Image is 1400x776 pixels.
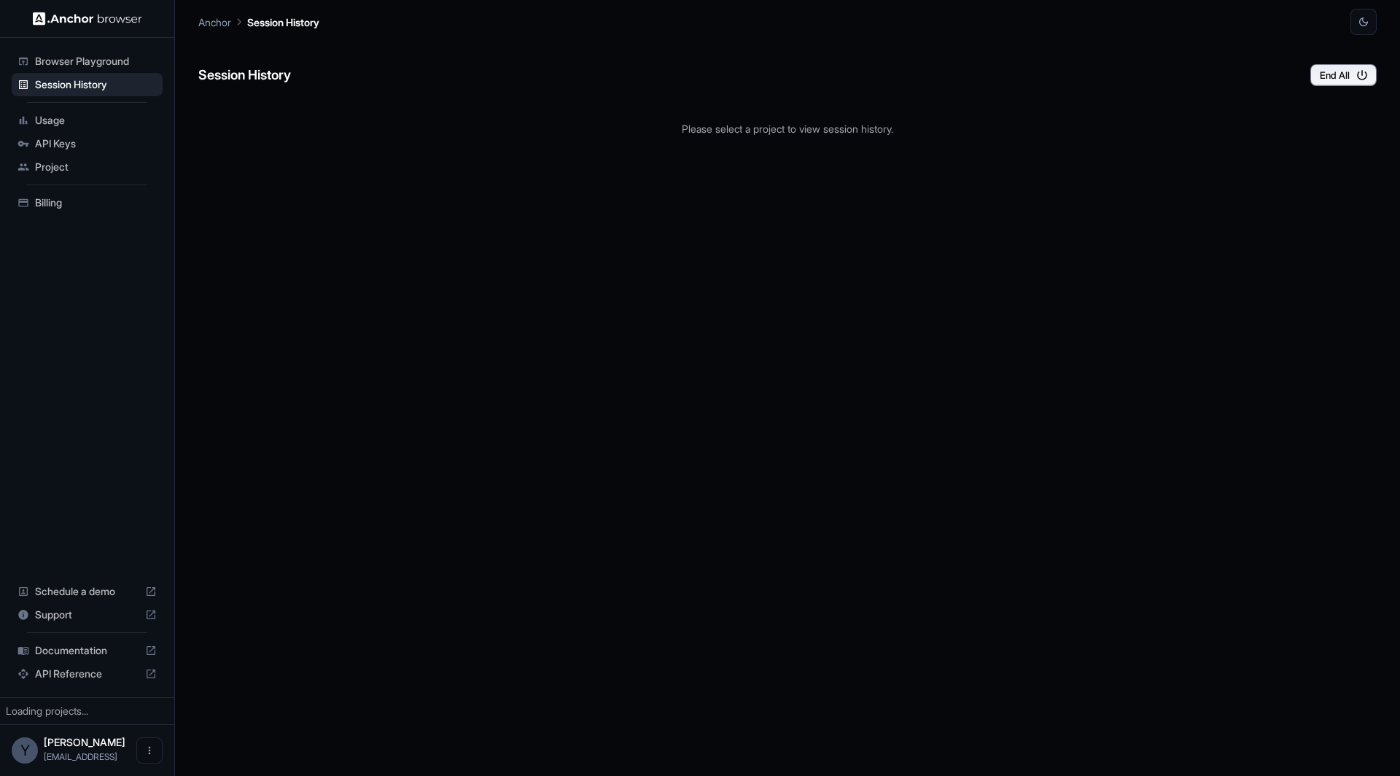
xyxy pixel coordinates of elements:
span: Documentation [35,643,139,658]
div: Billing [12,191,163,214]
div: Documentation [12,639,163,662]
p: Please select a project to view session history. [198,121,1377,136]
button: End All [1310,64,1377,86]
div: Usage [12,109,163,132]
button: Open menu [136,737,163,764]
div: Support [12,603,163,626]
div: API Reference [12,662,163,686]
div: Loading projects... [6,704,168,718]
span: Usage [35,113,157,128]
span: Support [35,608,139,622]
span: Browser Playground [35,54,157,69]
h6: Session History [198,65,291,86]
span: Schedule a demo [35,584,139,599]
span: Project [35,160,157,174]
span: API Reference [35,667,139,681]
nav: breadcrumb [198,14,319,30]
span: Billing [35,195,157,210]
p: Session History [247,15,319,30]
div: Schedule a demo [12,580,163,603]
span: API Keys [35,136,157,151]
div: Session History [12,73,163,96]
img: Anchor Logo [33,12,142,26]
p: Anchor [198,15,231,30]
div: Project [12,155,163,179]
span: Session History [35,77,157,92]
span: yuma@o-mega.ai [44,751,117,762]
div: Browser Playground [12,50,163,73]
div: API Keys [12,132,163,155]
span: Yuma Heymans [44,736,125,748]
div: Y [12,737,38,764]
